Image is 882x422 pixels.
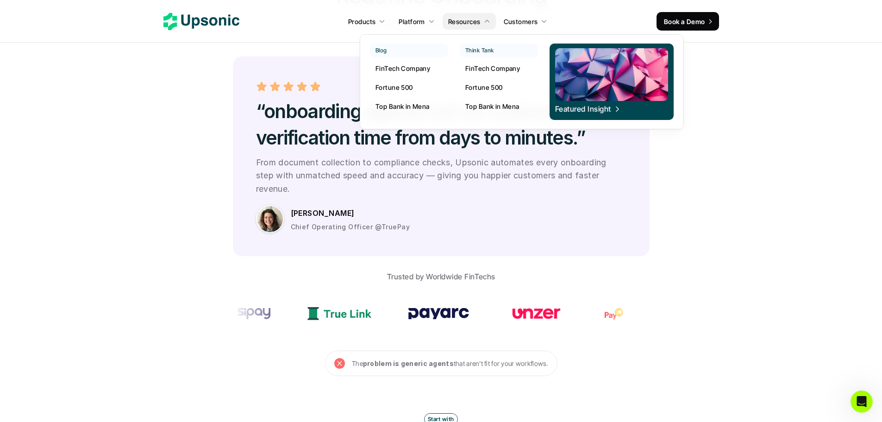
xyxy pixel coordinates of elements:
[363,359,454,367] strong: problem is generic agents
[664,17,705,26] p: Book a Demo
[375,82,413,92] p: Fortune 500
[460,60,538,76] a: FinTech Company
[851,391,873,413] iframe: Intercom live chat
[291,222,410,232] p: Chief Operating Officer @TruePay
[387,270,495,283] p: Trusted by Worldwide FinTechs
[375,47,387,54] p: Blog
[448,17,481,26] p: Resources
[555,104,621,114] span: Featured Insight
[291,207,355,220] p: [PERSON_NAME]
[460,79,538,95] a: Fortune 500
[370,79,448,95] a: Fortune 500
[348,17,375,26] p: Products
[465,82,503,92] p: Fortune 500
[370,60,448,76] a: FinTech Company
[256,156,626,196] p: From document collection to compliance checks, Upsonic automates every onboarding step with unmat...
[375,101,430,111] p: Top Bank in Mena
[256,98,626,151] h2: “onboarding agents cut our customer verification time from days to minutes.”
[555,104,611,114] p: Featured Insight
[465,47,494,54] p: Think Tank
[465,63,520,73] p: FinTech Company
[504,17,538,26] p: Customers
[375,63,430,73] p: FinTech Company
[399,17,425,26] p: Platform
[343,13,391,30] a: Products
[465,101,519,111] p: Top Bank in Mena
[460,98,538,114] a: Top Bank in Mena
[550,44,674,120] a: Featured Insight
[352,358,548,369] p: The that aren’t fit for your workflows.
[370,98,448,114] a: Top Bank in Mena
